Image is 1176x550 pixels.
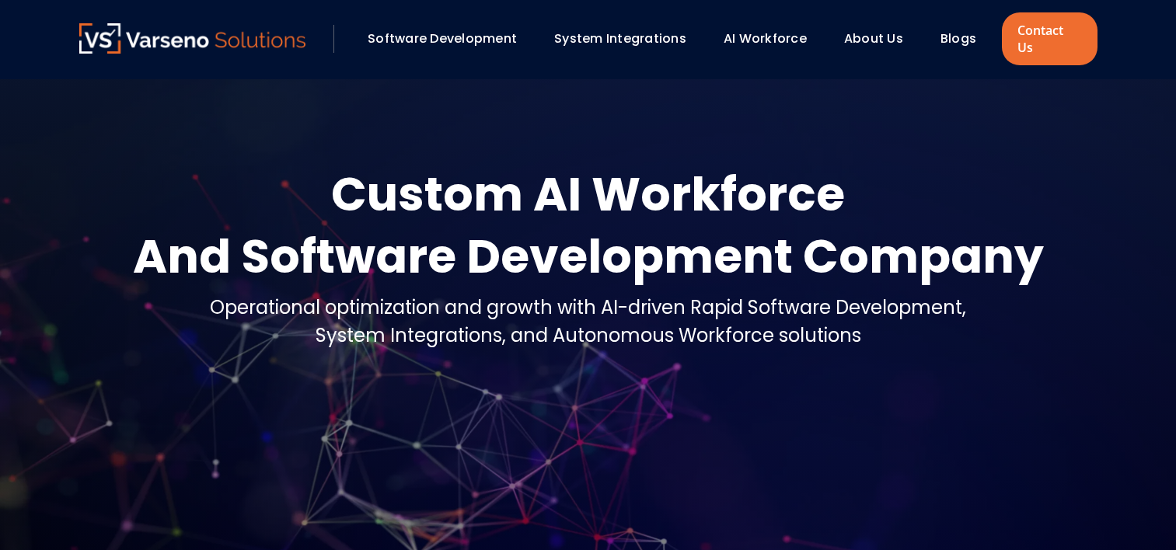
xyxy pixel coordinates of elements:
div: Blogs [933,26,998,52]
div: AI Workforce [716,26,829,52]
div: Operational optimization and growth with AI-driven Rapid Software Development, [210,294,966,322]
div: Software Development [360,26,539,52]
div: System Integrations, and Autonomous Workforce solutions [210,322,966,350]
a: Blogs [940,30,976,47]
a: Software Development [368,30,517,47]
div: About Us [836,26,925,52]
a: System Integrations [554,30,686,47]
img: Varseno Solutions – Product Engineering & IT Services [79,23,306,54]
a: About Us [844,30,903,47]
div: And Software Development Company [133,225,1044,287]
a: Contact Us [1002,12,1097,65]
div: Custom AI Workforce [133,163,1044,225]
a: AI Workforce [724,30,807,47]
div: System Integrations [546,26,708,52]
